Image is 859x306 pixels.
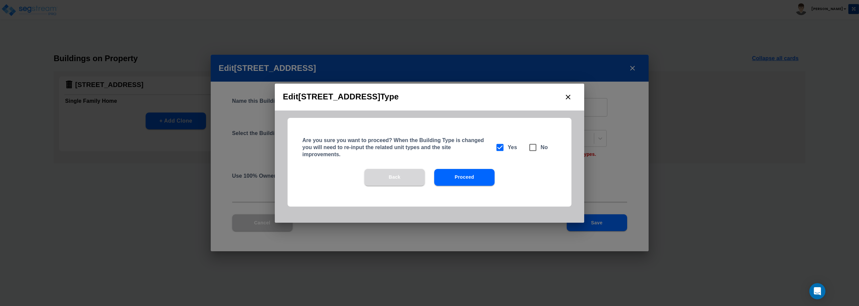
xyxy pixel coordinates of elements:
[364,169,425,186] button: Back
[434,169,495,186] button: Proceed
[809,283,825,299] div: Open Intercom Messenger
[508,143,517,152] h6: Yes
[541,143,548,152] h6: No
[560,89,576,105] button: close
[302,137,487,158] h5: Are you sure you want to proceed? When the Building Type is changed you will need to re-input the...
[275,84,584,111] h2: Edit [STREET_ADDRESS] Type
